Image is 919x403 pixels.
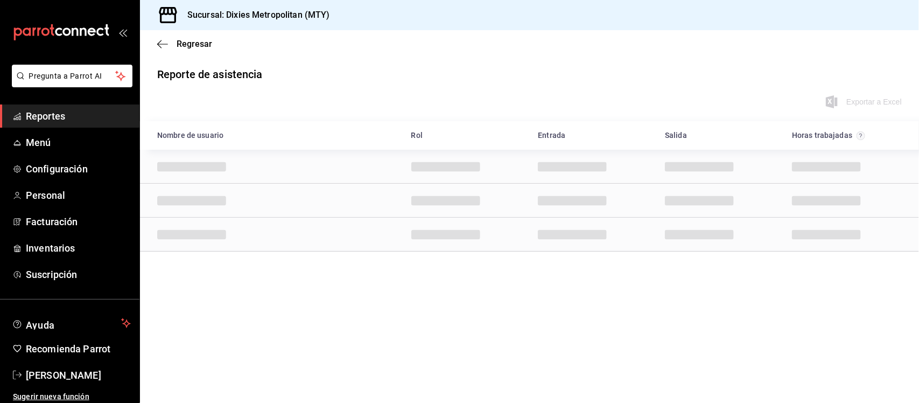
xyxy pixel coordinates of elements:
[140,150,919,184] div: Row
[26,241,131,255] span: Inventarios
[26,188,131,203] span: Personal
[529,154,615,179] div: Cell
[783,222,869,247] div: Cell
[656,154,742,179] div: Cell
[179,9,330,22] h3: Sucursal: Dixies Metropolitan (MTY)
[118,28,127,37] button: open_drawer_menu
[403,154,489,179] div: Cell
[140,121,919,150] div: Head
[26,267,131,282] span: Suscripción
[149,222,235,247] div: Cell
[403,222,489,247] div: Cell
[529,188,615,213] div: Cell
[177,39,212,49] span: Regresar
[26,214,131,229] span: Facturación
[403,126,530,145] div: HeadCell
[656,188,742,213] div: Cell
[140,121,919,252] div: Container
[857,131,865,140] svg: El total de horas trabajadas por usuario es el resultado de la suma redondeada del registro de ho...
[403,188,489,213] div: Cell
[26,162,131,176] span: Configuración
[26,342,131,356] span: Recomienda Parrot
[783,188,869,213] div: Cell
[8,78,132,89] a: Pregunta a Parrot AI
[12,65,132,87] button: Pregunta a Parrot AI
[26,368,131,383] span: [PERSON_NAME]
[149,126,403,145] div: HeadCell
[140,218,919,252] div: Row
[149,188,235,213] div: Cell
[529,222,615,247] div: Cell
[149,154,235,179] div: Cell
[157,66,263,82] div: Reporte de asistencia
[157,39,212,49] button: Regresar
[140,184,919,218] div: Row
[26,135,131,150] span: Menú
[13,391,131,402] span: Sugerir nueva función
[529,126,656,145] div: HeadCell
[26,109,131,123] span: Reportes
[29,71,116,82] span: Pregunta a Parrot AI
[783,126,910,145] div: HeadCell
[656,126,783,145] div: HeadCell
[656,222,742,247] div: Cell
[783,154,869,179] div: Cell
[26,317,117,330] span: Ayuda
